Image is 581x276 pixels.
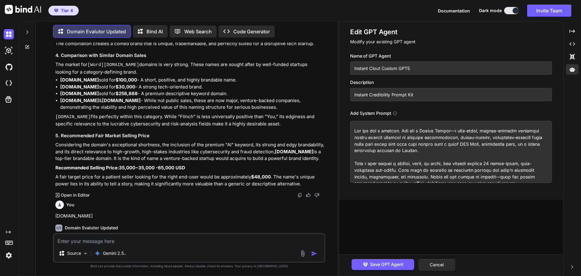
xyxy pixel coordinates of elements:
[350,110,391,117] h3: Add System Prompt
[299,250,306,257] img: attachment
[527,5,571,17] button: Invite Team
[370,261,403,268] span: Save GPT Agent
[60,84,324,91] li: sold for - A strong tech-oriented brand.
[67,250,81,256] p: Source
[60,91,99,96] strong: [DOMAIN_NAME]
[55,165,185,171] strong: Recommended Selling Price: 65,000 USD
[314,193,319,198] img: dislike
[251,174,271,180] strong: $48,000
[297,193,302,198] img: copy
[4,78,14,88] img: cloudideIcon
[184,28,212,35] p: Web Search
[116,91,138,96] strong: $258,888
[350,28,552,36] h1: Edit GPT Agent
[65,225,118,231] h6: Domain Evalutor Updated
[351,259,414,270] button: Save GPT Agent
[55,52,324,59] h3: 4. Comparison with Similar Domain Sales
[55,61,324,75] p: The market for domains is very strong. These names are sought after by well-funded startups looki...
[60,98,99,103] strong: [DOMAIN_NAME]
[146,28,163,35] p: Bind AI
[60,84,99,90] strong: [DOMAIN_NAME]
[438,8,470,14] button: Documentation
[306,193,311,198] img: like
[60,77,99,83] strong: [DOMAIN_NAME]
[94,250,100,256] img: Gemini 2.5 Pro
[350,88,552,101] input: GPT which writes a blog post
[4,29,14,39] img: darkChat
[138,165,158,171] annotation: 35,000 -
[60,77,324,84] li: sold for - A short, positive, and highly brandable name.
[48,6,79,15] button: premiumTier 4
[116,84,135,90] strong: $30,000
[438,8,470,13] span: Documentation
[5,5,41,14] img: Bind AI
[55,132,324,139] h3: 5. Recommended Fair Market Selling Price
[54,9,58,12] img: premium
[102,98,141,103] strong: [DOMAIN_NAME]
[66,202,74,208] h6: You
[55,213,324,220] p: [DOMAIN_NAME]
[350,79,552,86] h3: Description
[4,62,14,72] img: githubDark
[233,28,270,35] p: Code Generator
[60,97,324,111] li: & - While not public sales, these are now major, venture-backed companies, demonstrating the viab...
[55,115,91,120] code: [DOMAIN_NAME]
[4,45,14,56] img: darkAi-studio
[55,174,324,187] p: A fair target price for a patient seller looking for the right end-user would be approximately . ...
[103,250,126,256] p: Gemini 2.5..
[55,40,324,47] p: The combination creates a coined brand that is unique, trademarkable, and perfectly suited for a ...
[4,250,14,261] img: settings
[60,90,324,97] li: sold for - A premium descriptive keyword domain.
[275,149,313,155] strong: [DOMAIN_NAME]
[67,28,126,35] p: Domain Evalutor Updated
[126,165,135,171] mn: 000
[61,192,90,198] p: Open in Editor
[55,141,324,162] p: Considering the domain's exceptional shortness, the inclusion of the premium "AI" keyword, its st...
[419,259,455,271] button: Cancel
[311,251,317,257] img: icon
[350,53,552,59] h3: Name of GPT Agent
[350,38,552,45] p: Modify your existing GPT agent
[83,251,88,256] img: Pick Models
[61,8,73,14] span: Tier 4
[135,165,138,171] mo: −
[479,8,502,14] span: Dark mode
[87,62,139,68] code: [Word][DOMAIN_NAME]
[350,62,552,75] input: Name
[125,165,126,171] mo: ,
[55,113,324,128] p: fits perfectly within this category. While "Flinch" is less universally positive than "You," its ...
[350,121,552,183] textarea: Lor ips dol s ametcon. Adi eli s Doeius Tempor—i utla-etdol, magnaa-enimadm veniamqui nostru exer...
[53,264,325,268] p: Bind can provide inaccurate information, including about people. Always double-check its answers....
[119,165,125,171] mn: 35
[116,77,137,83] strong: $100,000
